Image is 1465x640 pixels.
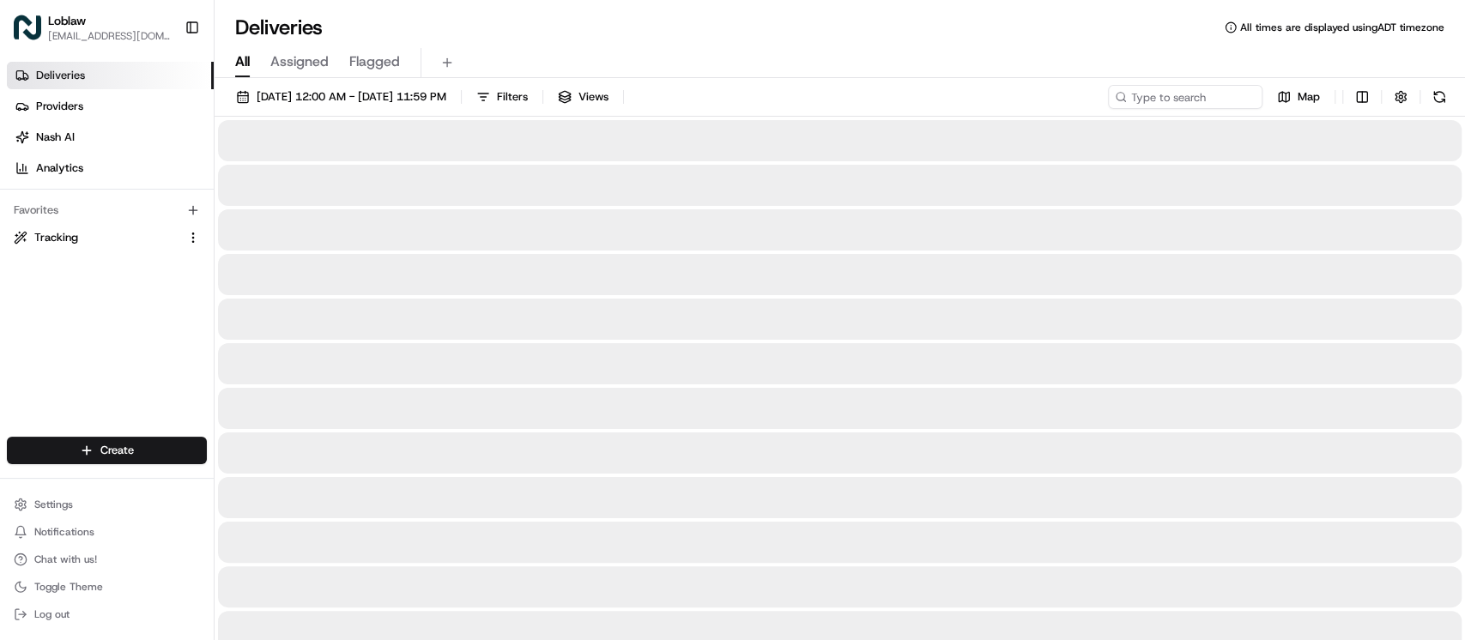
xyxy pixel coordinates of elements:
a: Deliveries [7,62,214,89]
a: Analytics [7,154,214,182]
span: Knowledge Base [34,383,131,401]
button: Settings [7,492,207,516]
button: Loblaw [48,12,86,29]
button: [EMAIL_ADDRESS][DOMAIN_NAME] [48,29,171,43]
button: Toggle Theme [7,575,207,599]
a: Powered byPylon [121,425,208,438]
a: Nash AI [7,124,214,151]
div: 💻 [145,385,159,399]
button: Views [550,85,616,109]
span: Views [578,89,608,105]
span: All [235,51,250,72]
span: [DATE] 12:00 AM - [DATE] 11:59 PM [257,89,446,105]
span: API Documentation [162,383,275,401]
a: 📗Knowledge Base [10,377,138,408]
span: • [129,266,135,280]
div: Favorites [7,196,207,224]
a: Tracking [14,230,179,245]
button: See all [266,220,312,240]
div: 📗 [17,385,31,399]
span: Nash AI [36,130,75,145]
span: Pylon [171,426,208,438]
img: 30910f29-0c51-41c2-b588-b76a93e9f242-bb38531d-bb28-43ab-8a58-cd2199b04601 [36,164,67,195]
input: Type to search [1108,85,1262,109]
span: Create [100,443,134,458]
span: All times are displayed using ADT timezone [1240,21,1444,34]
span: Filters [497,89,528,105]
span: Providers [36,99,83,114]
button: Map [1269,85,1328,109]
span: Chat with us! [34,552,97,566]
span: • [148,312,154,326]
span: 6:56 PM [138,266,179,280]
button: Filters [469,85,536,109]
h1: Deliveries [235,14,323,41]
span: Assigned [270,51,329,72]
img: Regen Pajulas [17,250,45,277]
button: LoblawLoblaw[EMAIL_ADDRESS][DOMAIN_NAME] [7,7,178,48]
button: Chat with us! [7,547,207,571]
span: Loblaw 12 agents [53,312,144,326]
span: Flagged [349,51,400,72]
img: Loblaw [14,14,41,41]
span: Tracking [34,230,78,245]
span: Toggle Theme [34,580,103,594]
img: 1736555255976-a54dd68f-1ca7-489b-9aae-adbdc363a1c4 [17,164,48,195]
button: Create [7,437,207,464]
span: Analytics [36,160,83,176]
p: Welcome 👋 [17,69,312,96]
button: [DATE] 12:00 AM - [DATE] 11:59 PM [228,85,454,109]
span: Regen Pajulas [53,266,125,280]
img: Loblaw 12 agents [17,296,45,323]
div: We're available if you need us! [77,181,236,195]
span: Notifications [34,525,94,539]
div: Start new chat [77,164,281,181]
span: Map [1298,89,1320,105]
button: Notifications [7,520,207,544]
span: [DATE] [157,312,192,326]
span: Settings [34,498,73,511]
span: Deliveries [36,68,85,83]
button: Refresh [1427,85,1451,109]
input: Clear [45,111,283,129]
div: Past conversations [17,223,110,237]
img: Nash [17,17,51,51]
button: Log out [7,602,207,626]
a: Providers [7,93,214,120]
button: Start new chat [292,169,312,190]
button: Tracking [7,224,207,251]
a: 💻API Documentation [138,377,282,408]
img: 1736555255976-a54dd68f-1ca7-489b-9aae-adbdc363a1c4 [34,267,48,281]
span: Log out [34,607,70,621]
